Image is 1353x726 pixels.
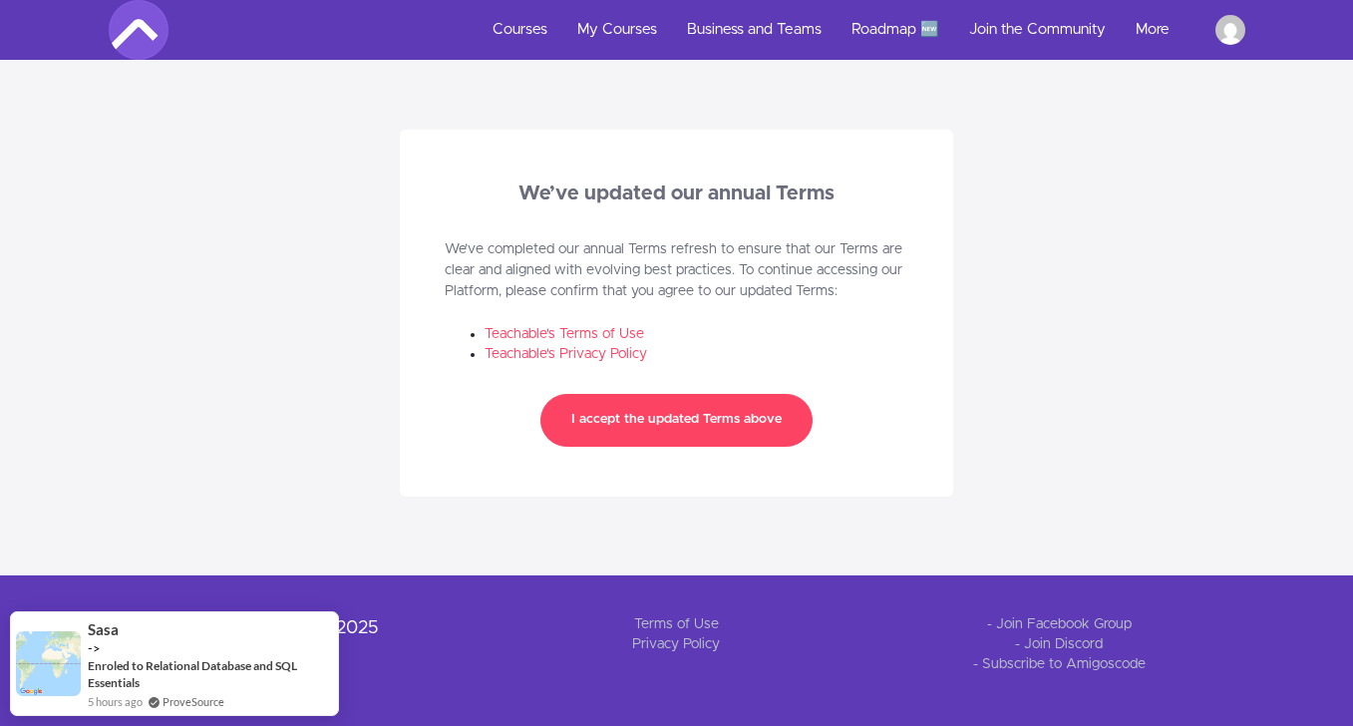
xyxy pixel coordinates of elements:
[973,657,1146,671] a: - Subscribe to Amigoscode
[485,327,644,341] a: Teachable's Terms of Use
[445,180,908,229] h1: We’ve updated our annual Terms
[540,394,813,447] button: I accept the updated Terms above
[485,347,647,361] a: Teachable's Privacy Policy
[163,693,224,710] a: ProveSource
[634,617,719,631] a: Terms of Use
[445,239,908,314] p: We’ve completed our annual Terms refresh to ensure that our Terms are clear and aligned with evol...
[1215,15,1245,45] img: dhitro@gmail.com
[1015,637,1103,651] a: - Join Discord
[88,657,333,691] a: Enroled to Relational Database and SQL Essentials
[16,631,81,696] img: provesource social proof notification image
[632,637,720,651] a: Privacy Policy
[88,693,143,710] span: 5 hours ago
[987,617,1132,631] a: - Join Facebook Group
[88,640,101,656] span: ->
[88,621,119,638] span: Sasa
